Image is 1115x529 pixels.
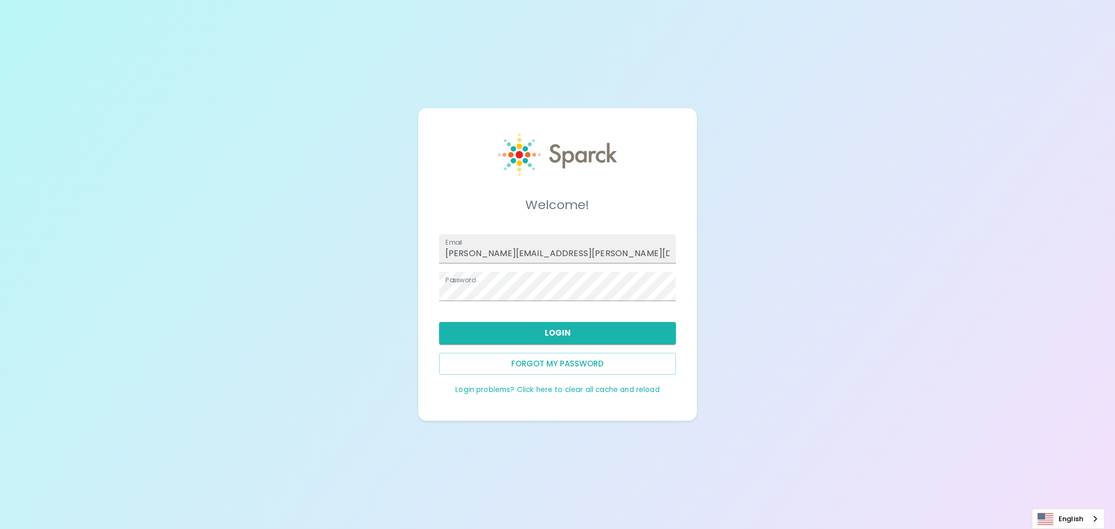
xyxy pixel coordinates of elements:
aside: Language selected: English [1032,509,1105,529]
label: Email [445,238,462,247]
button: Login [439,322,676,344]
img: Sparck logo [498,133,617,176]
label: Password [445,275,476,284]
h5: Welcome! [439,197,676,213]
button: Forgot my password [439,353,676,375]
div: Language [1032,509,1105,529]
a: English [1032,509,1104,528]
a: Login problems? Click here to clear all cache and reload [455,385,659,395]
